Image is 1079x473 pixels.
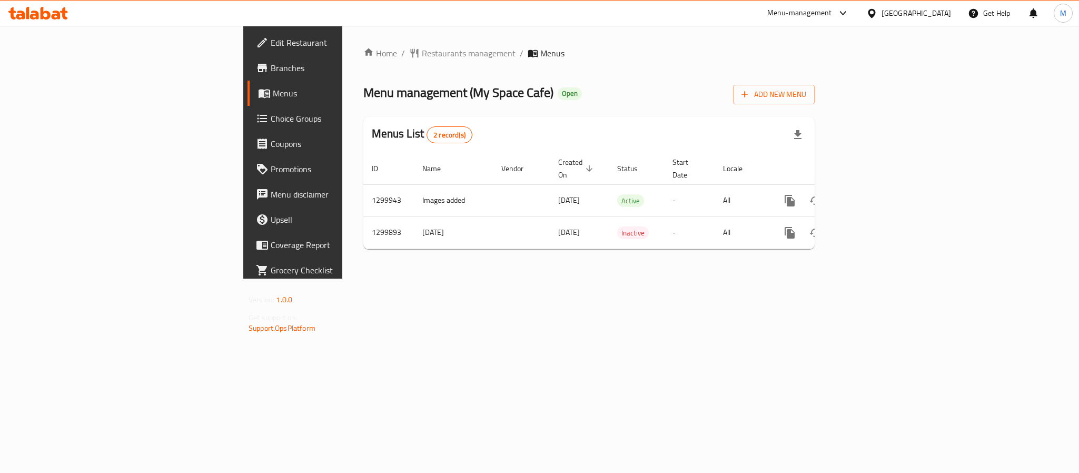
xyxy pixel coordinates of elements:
span: Choice Groups [271,112,415,125]
span: Branches [271,62,415,74]
span: [DATE] [558,225,580,239]
div: Inactive [617,226,649,239]
button: Change Status [803,220,828,245]
nav: breadcrumb [363,47,815,60]
button: Add New Menu [733,85,815,104]
a: Choice Groups [248,106,423,131]
div: Export file [785,122,810,147]
span: Start Date [672,156,702,181]
th: Actions [769,153,887,185]
span: M [1060,7,1066,19]
span: Upsell [271,213,415,226]
span: Inactive [617,227,649,239]
div: Open [558,87,582,100]
span: Status [617,162,651,175]
span: Restaurants management [422,47,516,60]
a: Coupons [248,131,423,156]
a: Menu disclaimer [248,182,423,207]
button: more [777,188,803,213]
a: Grocery Checklist [248,258,423,283]
span: Vendor [501,162,537,175]
a: Promotions [248,156,423,182]
span: Get support on: [249,311,297,324]
span: Coverage Report [271,239,415,251]
span: Promotions [271,163,415,175]
td: [DATE] [414,216,493,249]
span: ID [372,162,392,175]
a: Restaurants management [409,47,516,60]
span: Edit Restaurant [271,36,415,49]
span: [DATE] [558,193,580,207]
a: Coverage Report [248,232,423,258]
h2: Menus List [372,126,472,143]
div: Total records count [427,126,472,143]
span: Menu disclaimer [271,188,415,201]
li: / [520,47,523,60]
a: Edit Restaurant [248,30,423,55]
a: Upsell [248,207,423,232]
a: Support.OpsPlatform [249,321,315,335]
span: Menus [273,87,415,100]
span: 2 record(s) [427,130,472,140]
td: All [715,216,769,249]
td: - [664,216,715,249]
span: Add New Menu [741,88,806,101]
span: Version: [249,293,274,307]
div: Active [617,194,644,207]
span: Locale [723,162,756,175]
td: Images added [414,184,493,216]
button: more [777,220,803,245]
td: - [664,184,715,216]
a: Menus [248,81,423,106]
span: Coupons [271,137,415,150]
span: Active [617,195,644,207]
div: [GEOGRAPHIC_DATA] [882,7,951,19]
span: Menus [540,47,565,60]
span: Name [422,162,454,175]
span: 1.0.0 [276,293,292,307]
span: Grocery Checklist [271,264,415,277]
table: enhanced table [363,153,887,249]
div: Menu-management [767,7,832,19]
span: Menu management ( My Space Cafe ) [363,81,553,104]
span: Created On [558,156,596,181]
button: Change Status [803,188,828,213]
span: Open [558,89,582,98]
td: All [715,184,769,216]
a: Branches [248,55,423,81]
